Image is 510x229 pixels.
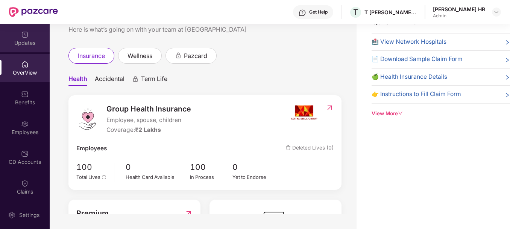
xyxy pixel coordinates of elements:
[76,144,107,153] span: Employees
[372,110,510,118] div: View More
[398,111,403,116] span: down
[127,51,152,61] span: wellness
[126,161,190,173] span: 0
[135,126,161,133] span: ₹2 Lakhs
[76,161,108,173] span: 100
[95,75,124,86] span: Accidental
[493,9,499,15] img: svg+xml;base64,PHN2ZyBpZD0iRHJvcGRvd24tMzJ4MzIiIHhtbG5zPSJodHRwOi8vd3d3LnczLm9yZy8yMDAwL3N2ZyIgd2...
[106,125,191,134] div: Coverage:
[21,120,29,128] img: svg+xml;base64,PHN2ZyBpZD0iRW1wbG95ZWVzIiB4bWxucz0iaHR0cDovL3d3dy53My5vcmcvMjAwMC9zdmciIHdpZHRoPS...
[299,9,306,17] img: svg+xml;base64,PHN2ZyBpZD0iSGVscC0zMngzMiIgeG1sbnM9Imh0dHA6Ly93d3cudzMub3JnLzIwMDAvc3ZnIiB3aWR0aD...
[190,173,233,181] div: In Process
[21,31,29,38] img: svg+xml;base64,PHN2ZyBpZD0iVXBkYXRlZCIgeG1sbnM9Imh0dHA6Ly93d3cudzMub3JnLzIwMDAvc3ZnIiB3aWR0aD0iMj...
[433,6,485,13] div: [PERSON_NAME] HR
[21,90,29,98] img: svg+xml;base64,PHN2ZyBpZD0iQmVuZWZpdHMiIHhtbG5zPSJodHRwOi8vd3d3LnczLm9yZy8yMDAwL3N2ZyIgd2lkdGg9Ij...
[353,8,358,17] span: T
[232,173,275,181] div: Yet to Endorse
[21,61,29,68] img: svg+xml;base64,PHN2ZyBpZD0iSG9tZSIgeG1sbnM9Imh0dHA6Ly93d3cudzMub3JnLzIwMDAvc3ZnIiB3aWR0aD0iMjAiIG...
[76,174,100,180] span: Total Lives
[326,104,334,111] img: RedirectIcon
[106,103,191,115] span: Group Health Insurance
[433,13,485,19] div: Admin
[175,52,182,59] div: animation
[106,116,191,125] span: Employee, spouse, children
[372,55,463,64] span: 📄 Download Sample Claim Form
[8,211,15,219] img: svg+xml;base64,PHN2ZyBpZD0iU2V0dGluZy0yMHgyMCIgeG1sbnM9Imh0dHA6Ly93d3cudzMub3JnLzIwMDAvc3ZnIiB3aW...
[9,7,58,17] img: New Pazcare Logo
[102,175,106,180] span: info-circle
[232,161,275,173] span: 0
[309,9,328,15] div: Get Help
[372,72,447,81] span: 🍏 Health Insurance Details
[78,51,105,61] span: insurance
[184,51,207,61] span: pazcard
[141,75,167,86] span: Term Life
[290,103,318,122] img: insurerIcon
[190,161,233,173] span: 100
[372,37,446,46] span: 🏥 View Network Hospitals
[364,9,417,16] div: T [PERSON_NAME] & [PERSON_NAME]
[76,208,109,219] span: Premium
[17,211,42,219] div: Settings
[76,108,99,130] img: logo
[185,208,193,219] img: RedirectIcon
[286,144,334,153] span: Deleted Lives (0)
[21,150,29,157] img: svg+xml;base64,PHN2ZyBpZD0iQ0RfQWNjb3VudHMiIGRhdGEtbmFtZT0iQ0QgQWNjb3VudHMiIHhtbG5zPSJodHRwOi8vd3...
[286,145,291,150] img: deleteIcon
[372,90,461,99] span: 👉 Instructions to Fill Claim Form
[68,75,87,86] span: Health
[126,173,190,181] div: Health Card Available
[132,76,139,82] div: animation
[68,25,342,34] div: Here is what’s going on with your team at [GEOGRAPHIC_DATA]
[21,180,29,187] img: svg+xml;base64,PHN2ZyBpZD0iQ2xhaW0iIHhtbG5zPSJodHRwOi8vd3d3LnczLm9yZy8yMDAwL3N2ZyIgd2lkdGg9IjIwIi...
